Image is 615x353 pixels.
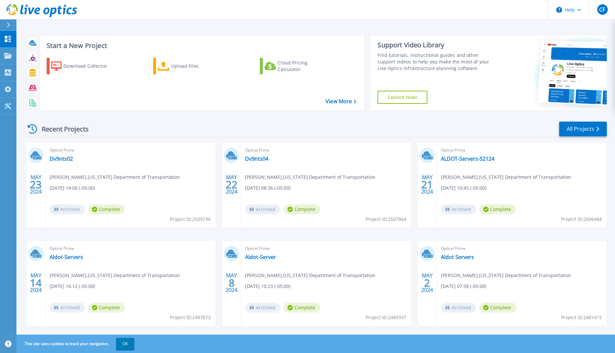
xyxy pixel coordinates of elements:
[225,271,238,295] div: MAY 2024
[245,174,376,181] span: [PERSON_NAME] , [US_STATE] Department of Transportation
[50,303,85,313] span: Archived
[424,280,430,286] span: 2
[326,98,356,105] a: View More
[441,272,571,279] span: [PERSON_NAME] , [US_STATE] Department of Transportation
[441,204,476,214] span: Archived
[377,41,497,49] div: Support Video Library
[441,184,486,192] span: [DATE] 10:45 (-05:00)
[278,59,330,73] div: Cloud Pricing Calculator
[50,204,85,214] span: Archived
[245,254,276,260] a: Aldot-Server
[377,91,427,104] a: Explore Now!
[116,338,134,350] button: OK
[30,280,42,286] span: 14
[88,303,125,313] span: Complete
[245,184,290,192] span: [DATE] 08:36 (-05:00)
[50,272,180,279] span: [PERSON_NAME] , [US_STATE] Department of Transportation
[245,155,268,162] a: Dv9nts04
[377,52,497,72] div: Find tutorials, instructional guides and other support videos to help you make the most of your L...
[284,204,320,214] span: Complete
[245,303,280,313] span: Archived
[170,216,211,223] span: Project ID: 2509734
[88,204,125,214] span: Complete
[559,122,607,136] a: All Projects
[441,254,474,260] a: Aldot Servers
[441,174,571,181] span: [PERSON_NAME] , [US_STATE] Department of Transportation
[18,338,134,350] span: This site uses cookies to track your navigation.
[260,58,333,74] a: Cloud Pricing Calculator
[421,271,433,295] div: MAY 2024
[245,283,290,290] span: [DATE] 10:23 (-05:00)
[50,245,212,252] span: Optical Prime
[421,182,433,187] span: 21
[50,147,212,154] span: Optical Prime
[245,147,407,154] span: Optical Prime
[171,59,224,73] div: Upload Files
[50,155,73,162] a: Dv9nts02
[245,272,376,279] span: [PERSON_NAME] , [US_STATE] Department of Transportation
[284,303,320,313] span: Complete
[47,58,120,74] a: Download Collector
[226,182,238,187] span: 22
[561,216,602,223] span: Project ID: 2506484
[441,155,494,162] a: ALDOT-Servers-52124
[479,303,516,313] span: Complete
[225,173,238,197] div: MAY 2024
[421,173,433,197] div: MAY 2024
[245,204,280,214] span: Archived
[599,7,605,12] span: CF
[30,271,42,295] div: MAY 2024
[229,280,235,286] span: 8
[30,182,42,187] span: 23
[366,216,406,223] span: Project ID: 2507864
[30,173,42,197] div: MAY 2024
[245,245,407,252] span: Optical Prime
[47,42,356,49] h3: Start a New Project
[479,204,516,214] span: Complete
[50,254,83,260] a: Aldot-Servers
[170,314,211,321] span: Project ID: 2497873
[441,147,603,154] span: Optical Prime
[25,121,98,137] div: Recent Projects
[153,58,226,74] a: Upload Files
[63,59,116,73] div: Download Collector
[561,314,602,321] span: Project ID: 2481415
[441,283,486,290] span: [DATE] 07:58 (-05:00)
[441,245,603,252] span: Optical Prime
[366,314,406,321] span: Project ID: 2489337
[50,184,95,192] span: [DATE] 14:00 (-05:00)
[50,283,95,290] span: [DATE] 16:12 (-05:00)
[50,174,180,181] span: [PERSON_NAME] , [US_STATE] Department of Transportation
[441,303,476,313] span: Archived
